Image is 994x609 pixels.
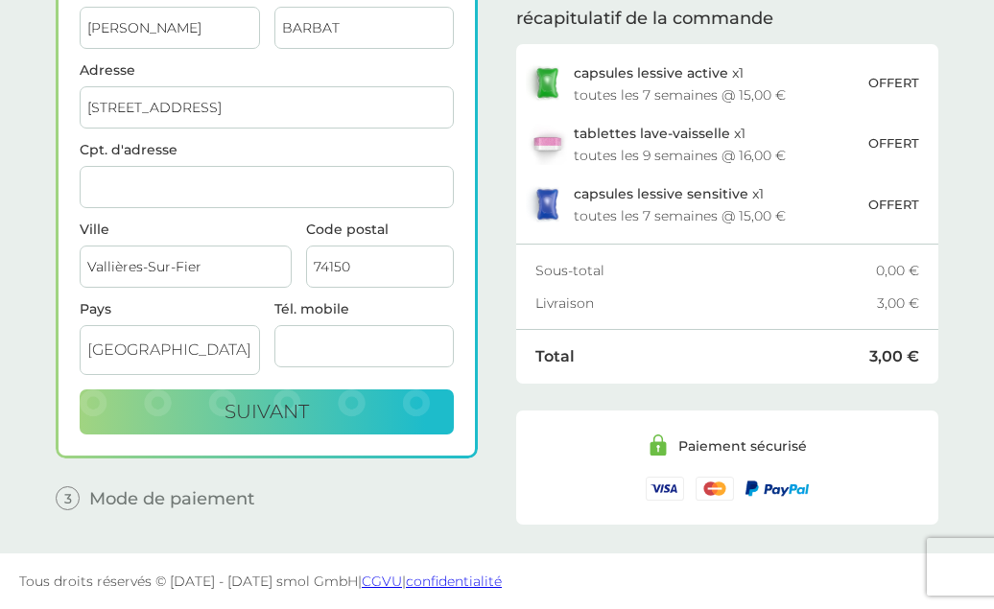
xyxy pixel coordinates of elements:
div: Paiement sécurisé [678,439,807,453]
div: Pays [80,302,260,316]
a: confidentialité [406,573,502,590]
div: 3,00 € [869,349,919,364]
p: OFFERT [868,74,919,94]
span: tablettes lave-vaisselle [574,125,730,142]
span: récapitulatif de la commande [516,10,773,27]
p: OFFERT [868,195,919,215]
img: /assets/icons/paypal-logo-small.webp [745,480,810,497]
span: capsules lessive sensitive [574,185,748,202]
p: x 1 [574,65,744,81]
label: Adresse [80,63,454,77]
div: Sous-total [535,264,876,277]
div: toutes les 9 semaines @ 16,00 € [574,149,786,162]
div: 3,00 € [877,296,919,310]
label: Cpt. d'adresse [80,143,454,156]
p: x 1 [574,186,764,201]
label: Code postal [306,223,454,236]
div: toutes les 7 semaines @ 15,00 € [574,209,786,223]
span: 3 [56,486,80,510]
img: /assets/icons/cards/visa.svg [646,477,684,501]
img: /assets/icons/cards/mastercard.svg [696,477,734,501]
p: OFFERT [868,134,919,154]
label: Tél. mobile [274,302,455,316]
div: Livraison [535,296,877,310]
button: suivant [80,389,454,435]
label: Ville [80,223,292,236]
span: suivant [225,400,309,423]
div: Total [535,349,869,364]
div: toutes les 7 semaines @ 15,00 € [574,88,786,102]
span: capsules lessive active [574,64,728,82]
a: CGVU [362,573,402,590]
p: x 1 [574,126,745,141]
span: Mode de paiement [89,490,254,507]
div: 0,00 € [876,264,919,277]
